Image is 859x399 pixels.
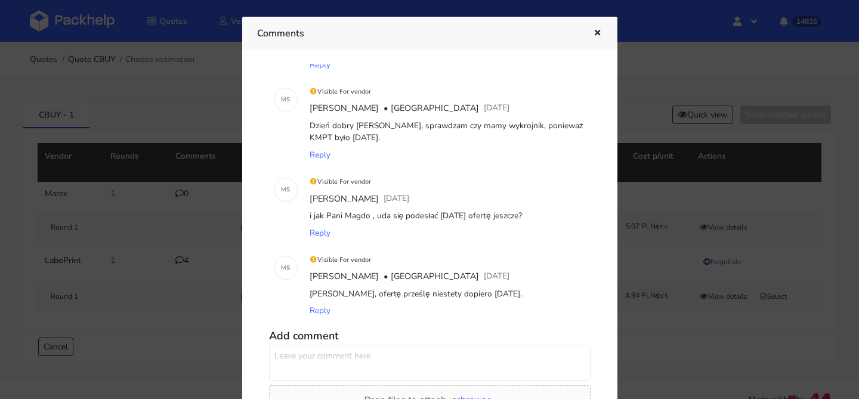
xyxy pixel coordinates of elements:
[257,25,575,42] h3: Comments
[381,268,481,286] div: • [GEOGRAPHIC_DATA]
[481,100,512,117] div: [DATE]
[281,260,286,276] span: M
[281,182,286,197] span: M
[307,286,586,302] div: [PERSON_NAME], ofertę prześlę niestety dopiero [DATE].
[310,59,330,70] span: Reply
[286,182,290,197] span: S
[286,92,290,107] span: S
[307,208,586,224] div: i jak Pani Magdo , uda się podesłać [DATE] ofertę jeszcze?
[307,117,586,147] div: Dzień dobry [PERSON_NAME], sprawdzam czy mamy wykrojnik, ponieważ KMPT było [DATE].
[310,305,330,316] span: Reply
[310,227,330,239] span: Reply
[481,268,512,286] div: [DATE]
[281,92,286,107] span: M
[307,100,381,117] div: [PERSON_NAME]
[310,149,330,160] span: Reply
[381,190,412,208] div: [DATE]
[269,329,591,343] h5: Add comment
[310,87,372,96] small: Visible For vendor
[310,255,372,264] small: Visible For vendor
[307,268,381,286] div: [PERSON_NAME]
[286,260,290,276] span: S
[307,190,381,208] div: [PERSON_NAME]
[310,177,372,186] small: Visible For vendor
[381,100,481,117] div: • [GEOGRAPHIC_DATA]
